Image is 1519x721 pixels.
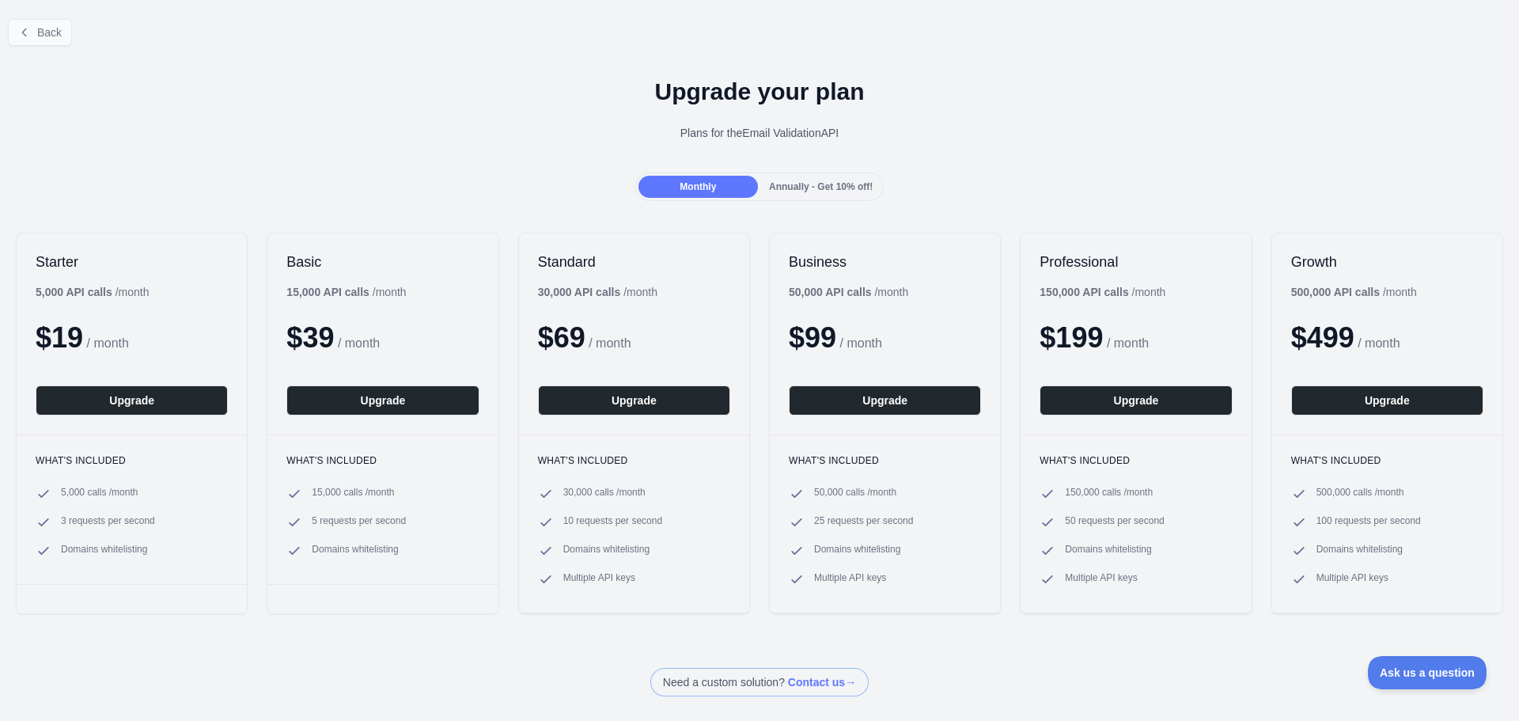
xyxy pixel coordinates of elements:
span: $ 199 [1040,321,1103,354]
div: / month [538,284,657,300]
div: / month [1040,284,1165,300]
b: 50,000 API calls [789,286,872,298]
h2: Standard [538,252,730,271]
b: 30,000 API calls [538,286,621,298]
iframe: Toggle Customer Support [1368,656,1487,689]
b: 150,000 API calls [1040,286,1128,298]
h2: Professional [1040,252,1232,271]
span: $ 99 [789,321,836,354]
div: / month [789,284,908,300]
h2: Business [789,252,981,271]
